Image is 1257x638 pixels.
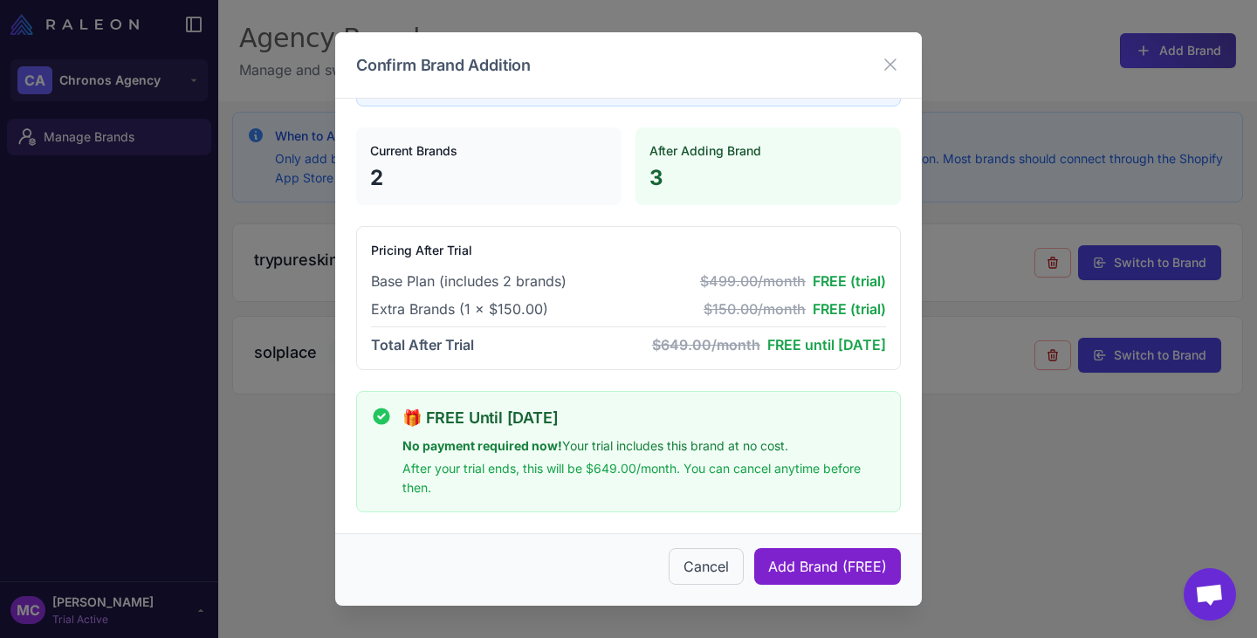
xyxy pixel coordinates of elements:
div: Open chat [1184,568,1236,621]
button: Cancel [669,548,744,585]
p: After your trial ends, this will be $649.00/month. You can cancel anytime before then. [402,459,886,497]
p: 2 [370,164,608,192]
span: Extra Brands (1 × $150.00) [371,298,548,319]
span: $499.00/month [700,272,806,290]
span: $150.00/month [704,300,806,318]
h4: Pricing After Trial [371,241,886,260]
span: FREE (trial) [813,272,886,290]
h3: Confirm Brand Addition [356,53,531,77]
strong: No payment required now! [402,438,562,453]
p: 3 [649,164,887,192]
span: Base Plan (includes 2 brands) [371,271,567,292]
h4: Current Brands [370,141,608,161]
h4: After Adding Brand [649,141,887,161]
span: FREE until [DATE] [767,336,886,353]
span: Add Brand (FREE) [768,556,887,577]
span: FREE (trial) [813,300,886,318]
span: $649.00/month [652,336,760,353]
button: Add Brand (FREE) [754,548,901,585]
h4: 🎁 FREE Until [DATE] [402,406,886,429]
span: Total After Trial [371,334,474,355]
p: Your trial includes this brand at no cost. [402,436,886,456]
